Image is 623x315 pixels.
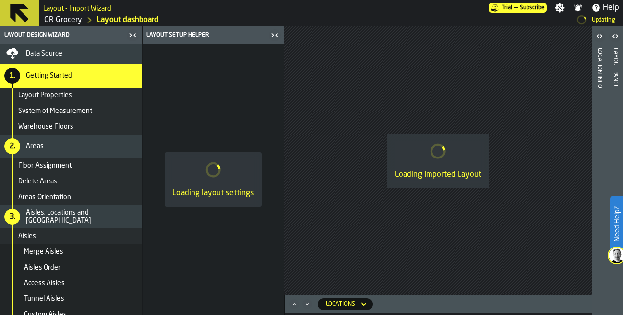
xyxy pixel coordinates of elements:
[4,138,20,154] div: 2.
[172,187,254,199] div: Loading layout settings
[43,3,111,13] h2: Sub Title
[0,275,142,291] li: menu Access Aisles
[520,4,545,11] span: Subscribe
[24,295,64,303] span: Tunnel Aisles
[0,174,142,189] li: menu Delete Areas
[18,91,72,99] span: Layout Properties
[318,298,373,310] div: DropdownMenuValue-locations
[18,232,36,240] span: Aisles
[18,178,57,185] span: Delete Areas
[18,107,92,115] span: System of Measurement
[43,14,310,26] nav: Breadcrumb
[26,209,138,225] span: Aisles, Locations and [GEOGRAPHIC_DATA]
[596,46,603,313] div: Location Info
[144,32,268,39] div: Layout Setup Helper
[0,291,142,307] li: menu Tunnel Aisles
[24,279,65,287] span: Access Aisles
[593,28,606,46] label: button-toggle-Open
[551,3,569,13] label: button-toggle-Settings
[0,244,142,260] li: menu Merge Aisles
[18,123,73,131] span: Warehouse Floors
[0,189,142,205] li: menu Areas Orientation
[0,88,142,103] li: menu Layout Properties
[126,29,140,41] label: button-toggle-Close me
[18,193,71,201] span: Areas Orientation
[0,64,142,88] li: menu Getting Started
[301,299,313,309] button: Minimize
[4,68,20,84] div: 1.
[26,72,72,80] span: Getting Started
[0,119,142,135] li: menu Warehouse Floors
[395,169,481,180] div: Loading Imported Layout
[592,17,615,23] div: Updating
[0,260,142,275] li: menu Aisles Order
[0,205,142,228] li: menu Aisles, Locations and Bays
[608,28,622,46] label: button-toggle-Open
[603,2,619,14] span: Help
[26,50,62,58] span: Data Source
[143,26,284,44] header: Layout Setup Helper
[0,103,142,119] li: menu System of Measurement
[514,4,518,11] span: —
[24,248,63,256] span: Merge Aisles
[592,26,607,315] header: Location Info
[607,26,623,315] header: Layout panel
[0,158,142,174] li: menu Floor Assignment
[489,3,547,13] div: Menu Subscription
[2,32,126,39] div: Layout Design Wizard
[587,2,623,14] label: button-toggle-Help
[44,14,82,26] a: link-to-/wh/i/e451d98b-95f6-4604-91ff-c80219f9c36d
[24,264,61,271] span: Aisles Order
[569,3,587,13] label: button-toggle-Notifications
[489,3,547,13] a: link-to-/wh/i/e451d98b-95f6-4604-91ff-c80219f9c36d/pricing/
[26,142,44,150] span: Areas
[326,301,355,308] div: DropdownMenuValue-locations
[97,14,159,26] a: link-to-/wh/i/e451d98b-95f6-4604-91ff-c80219f9c36d/designer
[0,26,142,44] header: Layout Design Wizard
[268,29,282,41] label: button-toggle-Close me
[611,197,622,251] label: Need Help?
[502,4,512,11] span: Trial
[0,44,142,64] li: menu Data Source
[612,46,619,313] div: Layout panel
[0,135,142,158] li: menu Areas
[0,228,142,244] li: menu Aisles
[4,209,20,225] div: 3.
[288,299,300,309] button: Maximize
[18,162,72,170] span: Floor Assignment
